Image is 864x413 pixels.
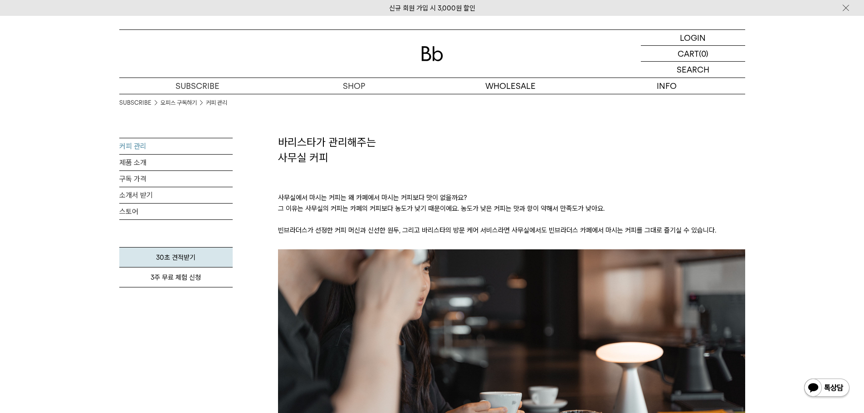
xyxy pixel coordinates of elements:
p: SEARCH [677,62,709,78]
a: SHOP [276,78,432,94]
a: 커피 관리 [206,98,227,107]
p: 사무실에서 마시는 커피는 왜 카페에서 마시는 커피보다 맛이 없을까요? 그 이유는 사무실의 커피는 카페의 커피보다 농도가 낮기 때문이에요. 농도가 낮은 커피는 맛과 향이 약해서... [278,165,745,249]
a: 제품 소개 [119,155,233,170]
p: LOGIN [680,30,706,45]
img: 카카오톡 채널 1:1 채팅 버튼 [803,378,850,399]
p: INFO [589,78,745,94]
a: 스토어 [119,204,233,219]
a: SUBSCRIBE [119,78,276,94]
a: 소개서 받기 [119,187,233,203]
p: (0) [699,46,708,61]
a: 신규 회원 가입 시 3,000원 할인 [389,4,475,12]
a: 30초 견적받기 [119,247,233,267]
a: CART (0) [641,46,745,62]
a: SUBSCRIBE [119,98,151,107]
a: 3주 무료 체험 신청 [119,267,233,287]
a: 커피 관리 [119,138,233,154]
h2: 바리스타가 관리해주는 사무실 커피 [278,135,745,165]
p: CART [678,46,699,61]
a: LOGIN [641,30,745,46]
a: 구독 가격 [119,171,233,187]
img: 로고 [421,46,443,61]
p: WHOLESALE [432,78,589,94]
a: 오피스 구독하기 [161,98,197,107]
